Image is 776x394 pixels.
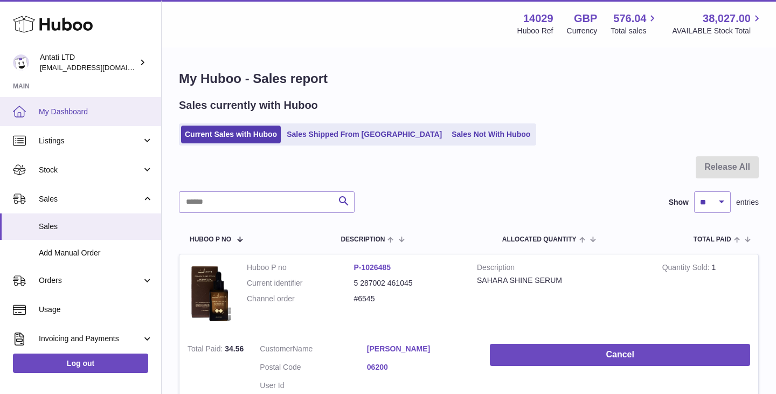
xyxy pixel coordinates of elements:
span: Total sales [611,26,659,36]
span: Invoicing and Payments [39,334,142,344]
td: 1 [654,254,758,336]
dt: Name [260,344,367,357]
img: 1735333209.png [188,262,231,325]
span: Customer [260,344,293,353]
span: AVAILABLE Stock Total [672,26,763,36]
a: 06200 [367,362,474,372]
span: Usage [39,305,153,315]
dt: User Id [260,381,367,391]
h1: My Huboo - Sales report [179,70,759,87]
a: 38,027.00 AVAILABLE Stock Total [672,11,763,36]
span: Sales [39,222,153,232]
a: P-1026485 [354,263,391,272]
span: Sales [39,194,142,204]
span: entries [736,197,759,208]
div: Antati LTD [40,52,137,73]
div: SAHARA SHINE SERUM [477,275,646,286]
a: Sales Not With Huboo [448,126,534,143]
div: Currency [567,26,598,36]
span: [EMAIL_ADDRESS][DOMAIN_NAME] [40,63,158,72]
strong: 14029 [523,11,553,26]
span: Stock [39,165,142,175]
dt: Postal Code [260,362,367,375]
button: Cancel [490,344,750,366]
a: [PERSON_NAME] [367,344,474,354]
span: 34.56 [225,344,244,353]
strong: Quantity Sold [662,263,712,274]
span: Listings [39,136,142,146]
a: Sales Shipped From [GEOGRAPHIC_DATA] [283,126,446,143]
span: ALLOCATED Quantity [502,236,577,243]
dd: #6545 [354,294,461,304]
span: Total paid [694,236,731,243]
span: Description [341,236,385,243]
dd: 5 287002 461045 [354,278,461,288]
label: Show [669,197,689,208]
span: Orders [39,275,142,286]
dt: Huboo P no [247,262,354,273]
a: Log out [13,354,148,373]
span: Huboo P no [190,236,231,243]
dt: Channel order [247,294,354,304]
div: Huboo Ref [517,26,553,36]
h2: Sales currently with Huboo [179,98,318,113]
a: Current Sales with Huboo [181,126,281,143]
strong: GBP [574,11,597,26]
strong: Total Paid [188,344,225,356]
span: 38,027.00 [703,11,751,26]
a: 576.04 Total sales [611,11,659,36]
img: toufic@antatiskin.com [13,54,29,71]
strong: Description [477,262,646,275]
span: My Dashboard [39,107,153,117]
dt: Current identifier [247,278,354,288]
span: 576.04 [613,11,646,26]
span: Add Manual Order [39,248,153,258]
